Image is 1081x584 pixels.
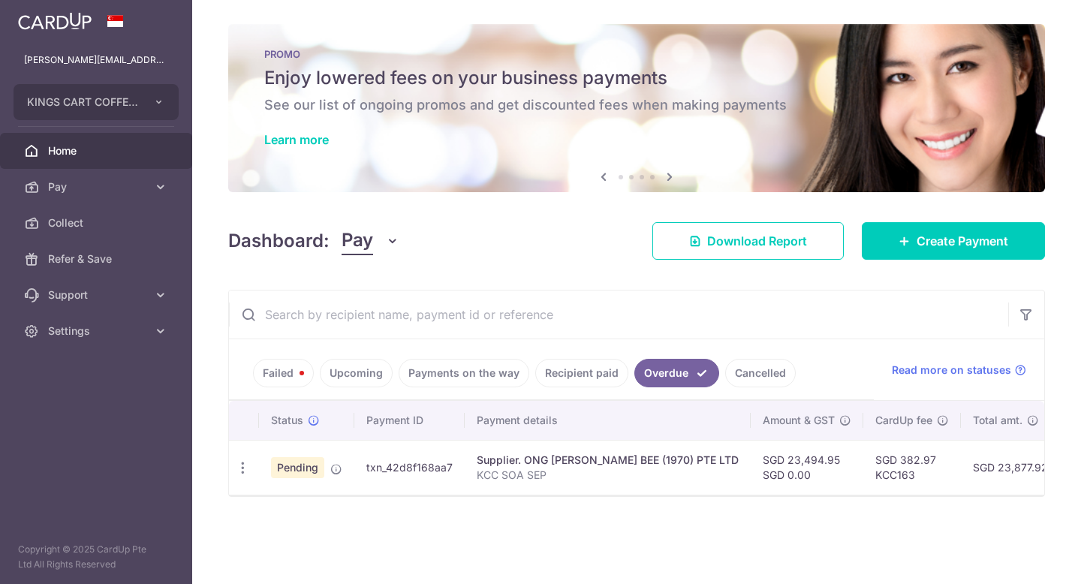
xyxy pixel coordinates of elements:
[917,232,1008,250] span: Create Payment
[48,179,147,194] span: Pay
[477,468,739,483] p: KCC SOA SEP
[988,539,1066,576] iframe: 打开一个小组件，您可以在其中找到更多信息
[973,413,1022,428] span: Total amt.
[892,363,1026,378] a: Read more on statuses
[24,53,168,68] p: [PERSON_NAME][EMAIL_ADDRESS][DOMAIN_NAME]
[264,66,1009,90] h5: Enjoy lowered fees on your business payments
[862,222,1045,260] a: Create Payment
[707,232,807,250] span: Download Report
[228,24,1045,192] img: Latest Promos Banner
[48,251,147,266] span: Refer & Save
[264,96,1009,114] h6: See our list of ongoing promos and get discounted fees when making payments
[399,359,529,387] a: Payments on the way
[725,359,796,387] a: Cancelled
[342,227,373,255] span: Pay
[342,227,399,255] button: Pay
[253,359,314,387] a: Failed
[48,324,147,339] span: Settings
[652,222,844,260] a: Download Report
[863,440,961,495] td: SGD 382.97 KCC163
[48,287,147,303] span: Support
[320,359,393,387] a: Upcoming
[354,440,465,495] td: txn_42d8f168aa7
[875,413,932,428] span: CardUp fee
[18,12,92,30] img: CardUp
[763,413,835,428] span: Amount & GST
[14,84,179,120] button: KINGS CART COFFEE PTE. LTD.
[751,440,863,495] td: SGD 23,494.95 SGD 0.00
[271,413,303,428] span: Status
[271,457,324,478] span: Pending
[264,132,329,147] a: Learn more
[465,401,751,440] th: Payment details
[264,48,1009,60] p: PROMO
[27,95,138,110] span: KINGS CART COFFEE PTE. LTD.
[48,215,147,230] span: Collect
[535,359,628,387] a: Recipient paid
[228,227,330,254] h4: Dashboard:
[634,359,719,387] a: Overdue
[48,143,147,158] span: Home
[229,290,1008,339] input: Search by recipient name, payment id or reference
[892,363,1011,378] span: Read more on statuses
[354,401,465,440] th: Payment ID
[477,453,739,468] div: Supplier. ONG [PERSON_NAME] BEE (1970) PTE LTD
[961,440,1060,495] td: SGD 23,877.92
